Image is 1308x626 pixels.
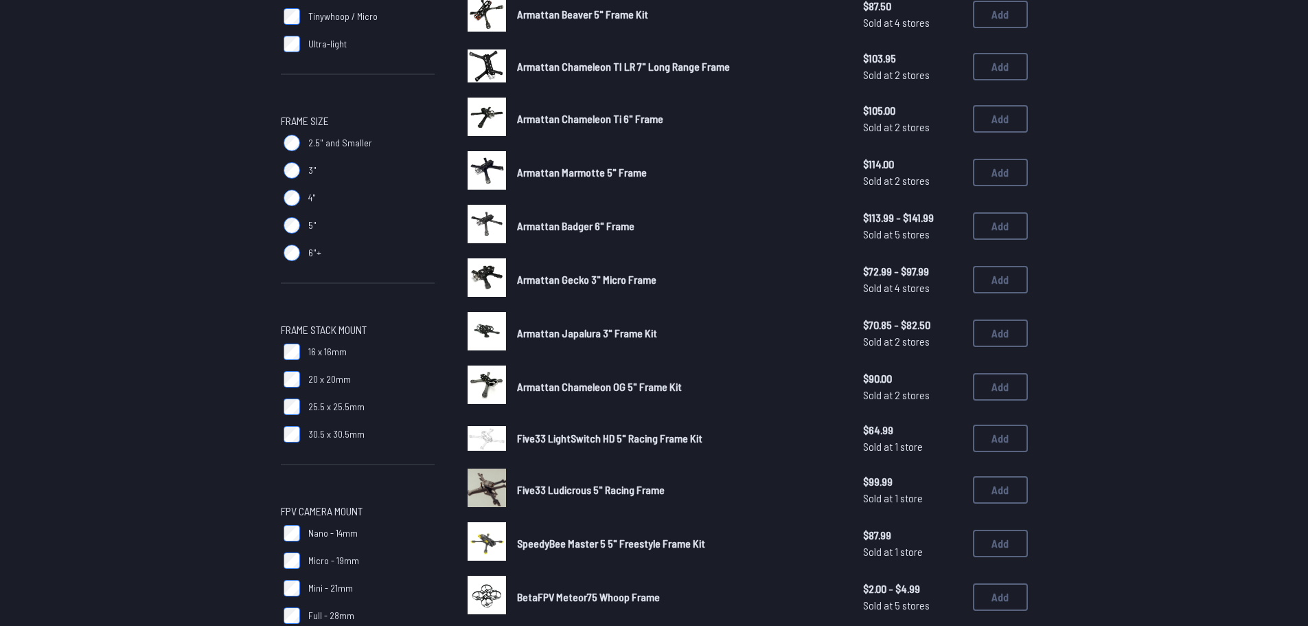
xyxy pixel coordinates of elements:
[468,98,506,136] img: image
[517,430,841,447] a: Five33 LightSwitch HD 5" Racing Frame Kit
[863,387,962,403] span: Sold at 2 stores
[517,164,841,181] a: Armattan Marmotte 5" Frame
[308,554,359,568] span: Micro - 19mm
[284,8,300,25] input: Tinywhoop / Micro
[863,333,962,350] span: Sold at 2 stores
[468,258,506,301] a: image
[863,422,962,438] span: $64.99
[517,166,647,179] span: Armattan Marmotte 5" Frame
[973,212,1028,240] button: Add
[517,60,730,73] span: Armattan Chameleon TI LR 7" Long Range Frame
[973,583,1028,611] button: Add
[308,10,378,23] span: Tinywhoop / Micro
[468,258,506,297] img: image
[517,537,705,550] span: SpeedyBee Master 5 5" Freestyle Frame Kit
[308,191,316,205] span: 4"
[863,50,962,67] span: $103.95
[468,205,506,247] a: image
[284,190,300,206] input: 4"
[468,522,506,561] img: image
[517,326,657,339] span: Armattan Japalura 3" Frame Kit
[284,525,300,541] input: Nano - 14mm
[308,136,372,150] span: 2.5" and Smaller
[308,526,358,540] span: Nano - 14mm
[468,312,506,355] a: image
[281,322,367,338] span: Frame Stack Mount
[284,371,300,388] input: 20 x 20mm
[863,317,962,333] span: $70.85 - $82.50
[973,476,1028,504] button: Add
[863,14,962,31] span: Sold at 4 stores
[468,469,506,507] img: image
[308,37,347,51] span: Ultra-light
[468,49,506,82] img: image
[973,425,1028,452] button: Add
[468,522,506,565] a: image
[517,535,841,552] a: SpeedyBee Master 5 5" Freestyle Frame Kit
[281,113,329,129] span: Frame Size
[863,156,962,172] span: $114.00
[468,98,506,140] a: image
[284,344,300,360] input: 16 x 16mm
[863,597,962,614] span: Sold at 5 stores
[517,271,841,288] a: Armattan Gecko 3" Micro Frame
[284,607,300,624] input: Full - 28mm
[863,119,962,135] span: Sold at 2 stores
[863,280,962,296] span: Sold at 4 stores
[284,245,300,261] input: 6"+
[863,473,962,490] span: $99.99
[517,218,841,234] a: Armattan Badger 6" Frame
[973,53,1028,80] button: Add
[517,273,656,286] span: Armattan Gecko 3" Micro Frame
[863,102,962,119] span: $105.00
[308,246,321,260] span: 6"+
[308,164,317,177] span: 3"
[468,469,506,511] a: image
[308,609,354,623] span: Full - 28mm
[863,370,962,387] span: $90.00
[468,576,506,618] a: image
[468,366,506,404] img: image
[284,36,300,52] input: Ultra-light
[863,438,962,455] span: Sold at 1 store
[517,112,663,125] span: Armattan Chameleon Ti 6" Frame
[863,172,962,189] span: Sold at 2 stores
[973,1,1028,28] button: Add
[517,325,841,342] a: Armattan Japalura 3" Frame Kit
[863,226,962,243] span: Sold at 5 stores
[468,312,506,350] img: image
[284,135,300,151] input: 2.5" and Smaller
[973,530,1028,557] button: Add
[517,111,841,127] a: Armattan Chameleon Ti 6" Frame
[308,581,353,595] span: Mini - 21mm
[468,576,506,614] img: image
[973,105,1028,133] button: Add
[468,419,506,458] a: image
[308,400,365,414] span: 25.5 x 25.5mm
[468,151,506,194] a: image
[517,6,841,23] a: Armattan Beaver 5" Frame Kit
[517,219,634,232] span: Armattan Badger 6" Frame
[284,399,300,415] input: 25.5 x 25.5mm
[863,581,962,597] span: $2.00 - $4.99
[308,427,365,441] span: 30.5 x 30.5mm
[517,589,841,605] a: BetaFPV Meteor75 Whoop Frame
[863,490,962,506] span: Sold at 1 store
[863,210,962,226] span: $113.99 - $141.99
[284,426,300,443] input: 30.5 x 30.5mm
[284,580,300,596] input: Mini - 21mm
[284,162,300,179] input: 3"
[468,366,506,408] a: image
[863,67,962,83] span: Sold at 2 stores
[973,320,1028,347] button: Add
[517,482,841,498] a: Five33 Ludicrous 5" Racing Frame
[517,483,665,496] span: Five33 Ludicrous 5" Racing Frame
[468,205,506,243] img: image
[517,432,702,445] span: Five33 LightSwitch HD 5" Racing Frame Kit
[308,345,347,359] span: 16 x 16mm
[973,159,1028,186] button: Add
[308,219,317,232] span: 5"
[468,151,506,190] img: image
[517,379,841,395] a: Armattan Chameleon OG 5" Frame Kit
[863,263,962,280] span: $72.99 - $97.99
